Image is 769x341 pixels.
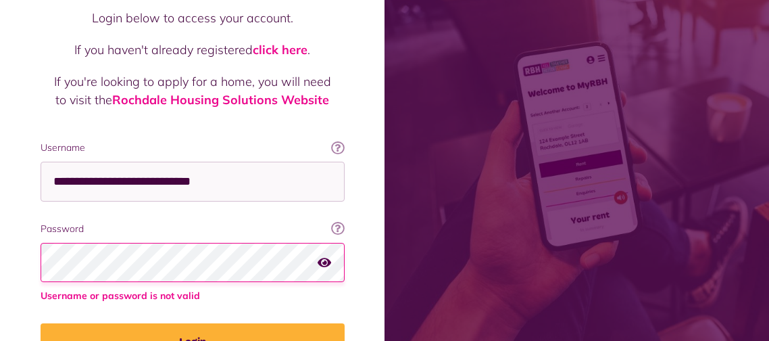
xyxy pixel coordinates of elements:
a: click here [253,42,307,58]
label: Username [41,141,345,155]
p: Login below to access your account. [54,9,331,27]
a: Rochdale Housing Solutions Website [112,92,329,108]
span: Username or password is not valid [41,289,345,303]
p: If you haven't already registered . [54,41,331,59]
p: If you're looking to apply for a home, you will need to visit the [54,72,331,109]
label: Password [41,222,345,236]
